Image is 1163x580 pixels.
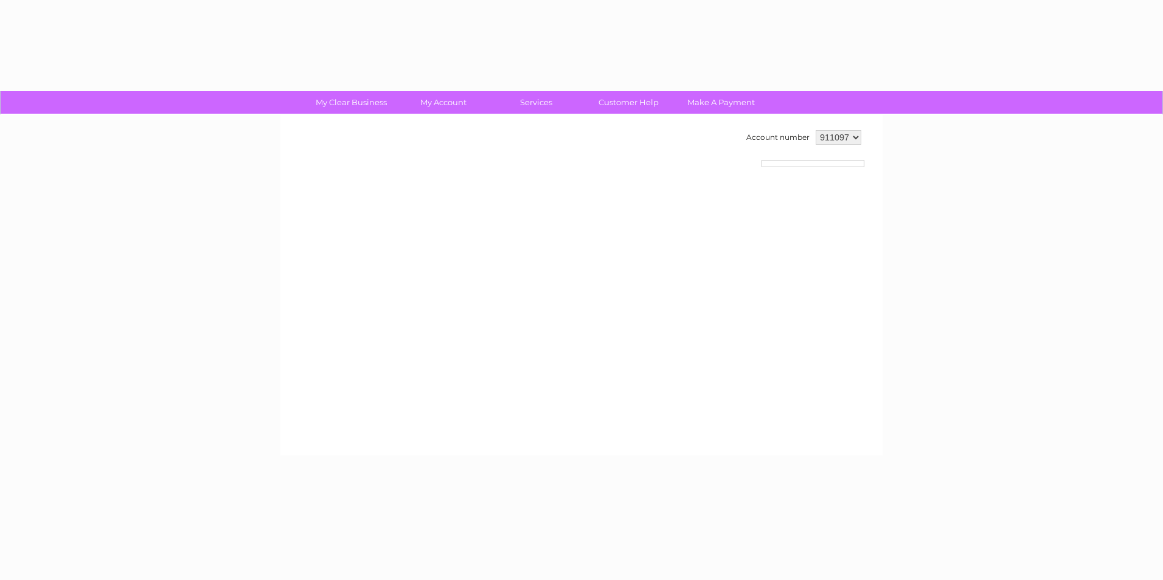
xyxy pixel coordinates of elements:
a: Services [486,91,586,114]
a: My Clear Business [301,91,401,114]
a: My Account [394,91,494,114]
td: Account number [743,127,813,148]
a: Make A Payment [671,91,771,114]
a: Customer Help [578,91,679,114]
